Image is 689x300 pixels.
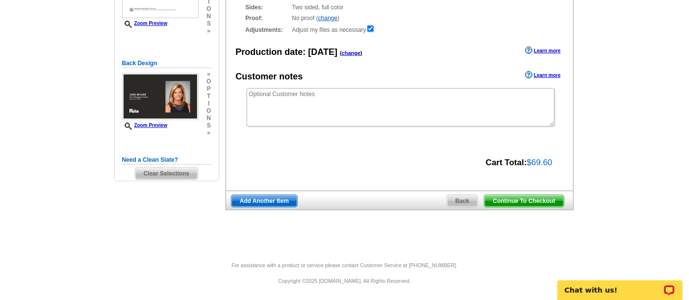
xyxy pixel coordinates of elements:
[246,14,289,23] strong: Proof:
[525,71,561,79] a: Learn more
[206,107,211,115] span: o
[206,115,211,122] span: n
[135,168,198,179] span: Clear Selections
[122,21,168,26] a: Zoom Preview
[206,13,211,20] span: n
[246,3,289,12] strong: Sides:
[236,46,363,59] div: Production date:
[122,59,211,68] h5: Back Design
[206,20,211,27] span: s
[447,195,478,207] span: Back
[206,78,211,85] span: o
[246,25,289,34] strong: Adjustments:
[447,195,479,207] a: Back
[342,50,361,56] a: change
[318,15,337,22] a: change
[206,100,211,107] span: i
[231,195,298,207] a: Add Another Item
[527,158,553,167] span: $69.60
[551,269,689,300] iframe: LiveChat chat widget
[206,71,211,78] span: »
[206,85,211,93] span: p
[486,158,527,167] strong: Cart Total:
[122,123,168,128] a: Zoom Preview
[525,47,561,54] a: Learn more
[122,155,211,165] h5: Need a Clean Slate?
[246,25,554,34] div: Adjust my files as necessary
[231,195,297,207] span: Add Another Item
[246,14,554,23] div: No proof ( )
[236,70,303,83] div: Customer notes
[206,122,211,129] span: s
[340,50,362,56] span: ( )
[206,5,211,13] span: o
[122,73,199,120] img: small-thumb.jpg
[206,93,211,100] span: t
[206,27,211,35] span: »
[308,47,338,57] span: [DATE]
[485,195,563,207] span: Continue To Checkout
[246,3,554,12] div: Two sided, full color
[206,129,211,137] span: »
